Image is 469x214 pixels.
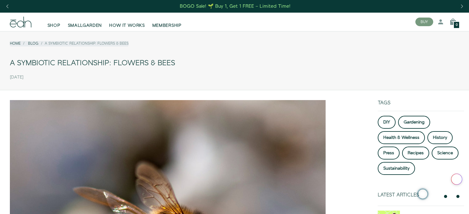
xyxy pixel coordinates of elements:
[422,196,463,211] iframe: Opens a widget where you can find more information
[39,41,129,46] li: A Symbiotic Relationship: Flowers & Bees
[47,22,60,29] span: SHOP
[398,116,430,129] a: Gardening
[456,23,458,27] span: 0
[442,193,449,200] button: previous
[105,15,148,29] a: HOW IT WORKS
[378,116,396,129] a: DIY
[378,100,464,111] div: Tags
[454,193,462,200] button: next
[44,15,64,29] a: SHOP
[378,162,415,175] a: Sustainability
[432,147,459,159] a: Science
[179,2,291,11] a: BOGO Sale! 🌱 Buy 1, Get 1 FREE – Limited Time!
[427,131,453,144] a: History
[180,3,290,10] div: BOGO Sale! 🌱 Buy 1, Get 1 FREE – Limited Time!
[64,15,106,29] a: SMALLGARDEN
[10,41,129,46] nav: breadcrumbs
[28,41,39,46] a: Blog
[402,147,429,159] a: Recipes
[378,131,425,144] a: Health & Wellness
[109,22,145,29] span: HOW IT WORKS
[152,22,182,29] span: MEMBERSHIP
[415,18,433,26] button: BUY
[10,56,459,70] div: A Symbiotic Relationship: Flowers & Bees
[378,147,400,159] a: Press
[378,192,439,198] div: Latest Articles
[149,15,185,29] a: MEMBERSHIP
[10,41,21,46] a: Home
[10,75,23,80] time: [DATE]
[68,22,102,29] span: SMALLGARDEN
